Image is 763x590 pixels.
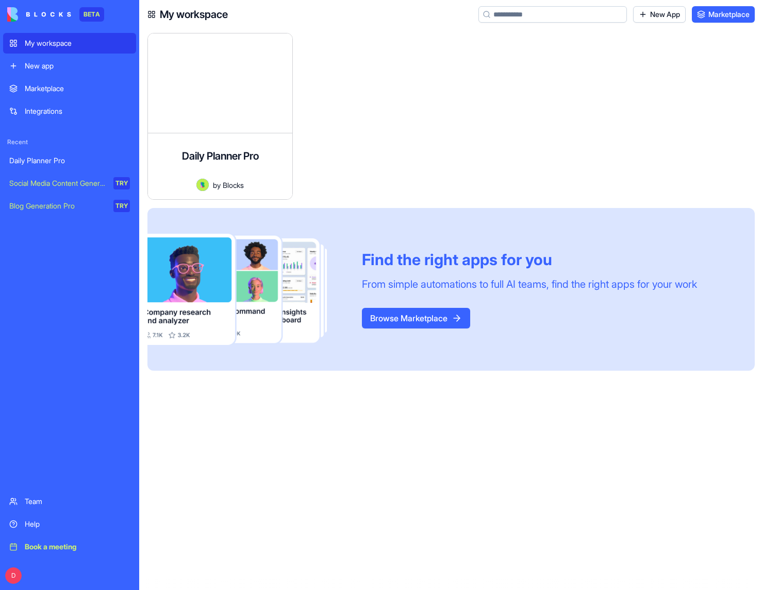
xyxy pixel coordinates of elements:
div: Find the right apps for you [362,250,697,269]
div: Marketplace [25,83,130,94]
div: New app [25,61,130,71]
h4: My workspace [160,7,228,22]
div: TRY [113,200,130,212]
div: Book a meeting [25,542,130,552]
a: New App [633,6,686,23]
h4: Daily Planner Pro [182,149,259,163]
img: logo [7,7,71,22]
a: Integrations [3,101,136,122]
div: BETA [79,7,104,22]
div: TRY [113,177,130,189]
a: Marketplace [692,6,755,23]
div: Team [25,496,130,507]
div: Social Media Content Generator [9,178,106,188]
a: New app [3,56,136,76]
a: Browse Marketplace [362,313,470,323]
div: My workspace [25,38,130,48]
span: by [213,180,221,190]
a: Help [3,514,136,534]
a: Book a meeting [3,536,136,557]
a: BETA [7,7,104,22]
a: Daily Planner ProAvatarbyBlocks [147,33,293,200]
span: D [5,567,22,584]
a: Marketplace [3,78,136,99]
a: Blog Generation ProTRY [3,196,136,216]
a: Daily Planner Pro [3,150,136,171]
div: Daily Planner Pro [9,155,130,166]
a: My workspace [3,33,136,54]
a: Social Media Content GeneratorTRY [3,173,136,194]
span: Blocks [223,180,244,190]
a: Team [3,491,136,512]
button: Browse Marketplace [362,308,470,328]
div: From simple automations to full AI teams, find the right apps for your work [362,277,697,291]
div: Blog Generation Pro [9,201,106,211]
img: Avatar [196,179,209,191]
div: Integrations [25,106,130,116]
div: Help [25,519,130,529]
span: Recent [3,138,136,146]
